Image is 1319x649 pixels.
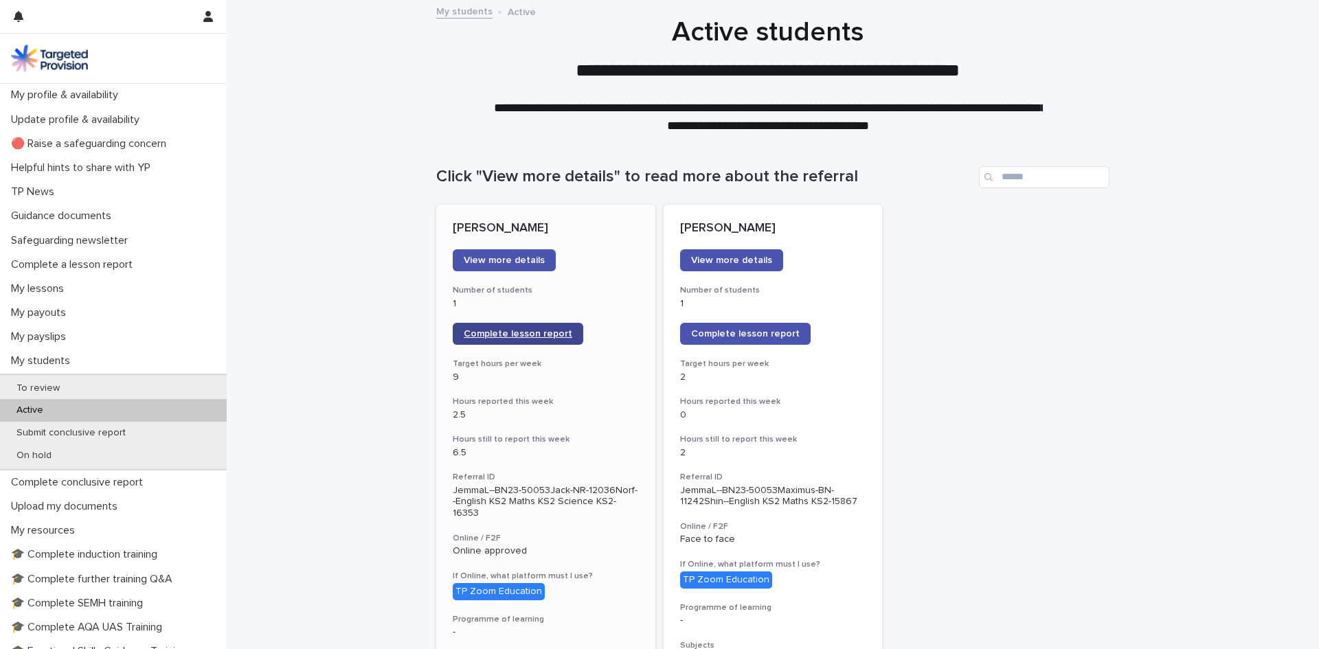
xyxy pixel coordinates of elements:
[453,533,639,544] h3: Online / F2F
[5,185,65,198] p: TP News
[508,3,536,19] p: Active
[453,434,639,445] h3: Hours still to report this week
[5,258,144,271] p: Complete a lesson report
[453,249,556,271] a: View more details
[680,534,866,545] p: Face to face
[453,298,639,310] p: 1
[5,405,54,416] p: Active
[453,571,639,582] h3: If Online, what platform must I use?
[680,358,866,369] h3: Target hours per week
[680,396,866,407] h3: Hours reported this week
[680,485,866,508] p: JemmaL--BN23-50053Maximus-BN-11242Shin--English KS2 Maths KS2-15867
[680,323,811,345] a: Complete lesson report
[5,476,154,489] p: Complete conclusive report
[11,45,88,72] img: M5nRWzHhSzIhMunXDL62
[5,137,177,150] p: 🔴 Raise a safeguarding concern
[5,161,161,174] p: Helpful hints to share with YP
[680,221,866,236] p: [PERSON_NAME]
[5,500,128,513] p: Upload my documents
[5,383,71,394] p: To review
[691,255,772,265] span: View more details
[680,434,866,445] h3: Hours still to report this week
[680,602,866,613] h3: Programme of learning
[453,472,639,483] h3: Referral ID
[453,285,639,296] h3: Number of students
[5,621,173,634] p: 🎓 Complete AQA UAS Training
[453,626,639,638] p: -
[680,409,866,421] p: 0
[453,485,639,519] p: JemmaL--BN23-50053Jack-NR-12036Norf--English KS2 Maths KS2 Science KS2-16353
[453,323,583,345] a: Complete lesson report
[453,583,545,600] div: TP Zoom Education
[453,396,639,407] h3: Hours reported this week
[680,285,866,296] h3: Number of students
[5,330,77,343] p: My payslips
[453,409,639,421] p: 2.5
[680,249,783,271] a: View more details
[5,209,122,223] p: Guidance documents
[691,329,800,339] span: Complete lesson report
[680,372,866,383] p: 2
[5,234,139,247] p: Safeguarding newsletter
[680,521,866,532] h3: Online / F2F
[453,358,639,369] h3: Target hours per week
[680,571,772,589] div: TP Zoom Education
[5,89,129,102] p: My profile & availability
[680,615,866,626] p: -
[680,447,866,459] p: 2
[680,298,866,310] p: 1
[5,548,168,561] p: 🎓 Complete induction training
[453,372,639,383] p: 9
[979,166,1109,188] input: Search
[436,167,973,187] h1: Click "View more details" to read more about the referral
[436,3,493,19] a: My students
[431,16,1105,49] h1: Active students
[5,306,77,319] p: My payouts
[5,597,154,610] p: 🎓 Complete SEMH training
[464,255,545,265] span: View more details
[453,447,639,459] p: 6.5
[5,524,86,537] p: My resources
[464,329,572,339] span: Complete lesson report
[680,559,866,570] h3: If Online, what platform must I use?
[453,614,639,625] h3: Programme of learning
[680,472,866,483] h3: Referral ID
[5,354,81,367] p: My students
[5,573,183,586] p: 🎓 Complete further training Q&A
[5,450,63,462] p: On hold
[5,113,150,126] p: Update profile & availability
[453,221,639,236] p: [PERSON_NAME]
[5,427,137,439] p: Submit conclusive report
[5,282,75,295] p: My lessons
[453,545,639,557] p: Online approved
